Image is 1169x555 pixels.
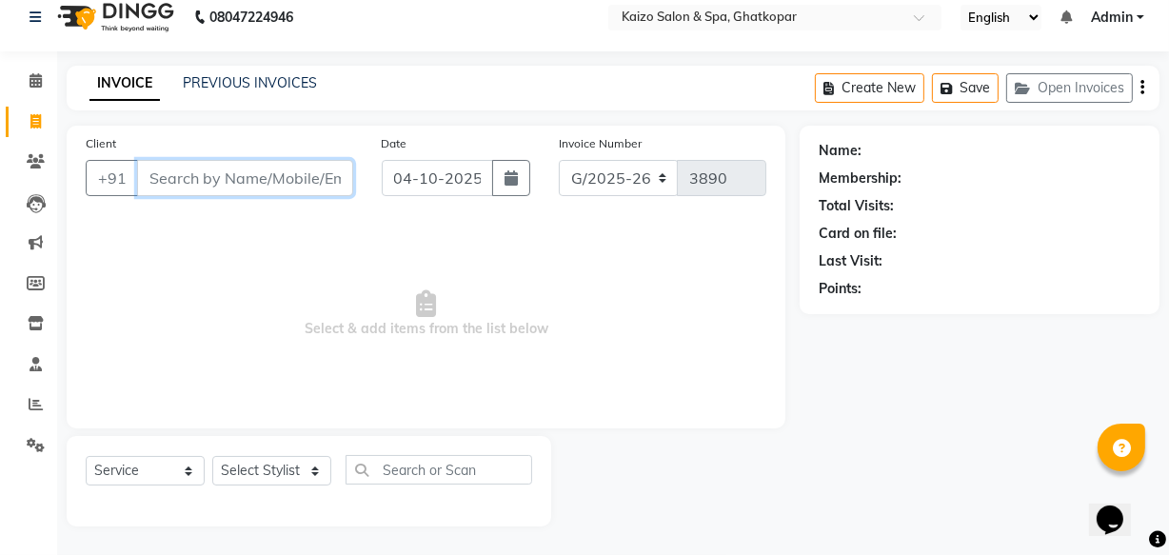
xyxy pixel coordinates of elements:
[137,160,353,196] input: Search by Name/Mobile/Email/Code
[1006,73,1133,103] button: Open Invoices
[819,168,902,188] div: Membership:
[382,135,407,152] label: Date
[819,251,882,271] div: Last Visit:
[815,73,924,103] button: Create New
[89,67,160,101] a: INVOICE
[819,141,862,161] div: Name:
[86,135,116,152] label: Client
[559,135,642,152] label: Invoice Number
[932,73,999,103] button: Save
[183,74,317,91] a: PREVIOUS INVOICES
[819,224,897,244] div: Card on file:
[1091,8,1133,28] span: Admin
[86,160,139,196] button: +91
[86,219,766,409] span: Select & add items from the list below
[1089,479,1150,536] iframe: chat widget
[819,196,894,216] div: Total Visits:
[346,455,532,485] input: Search or Scan
[819,279,862,299] div: Points:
